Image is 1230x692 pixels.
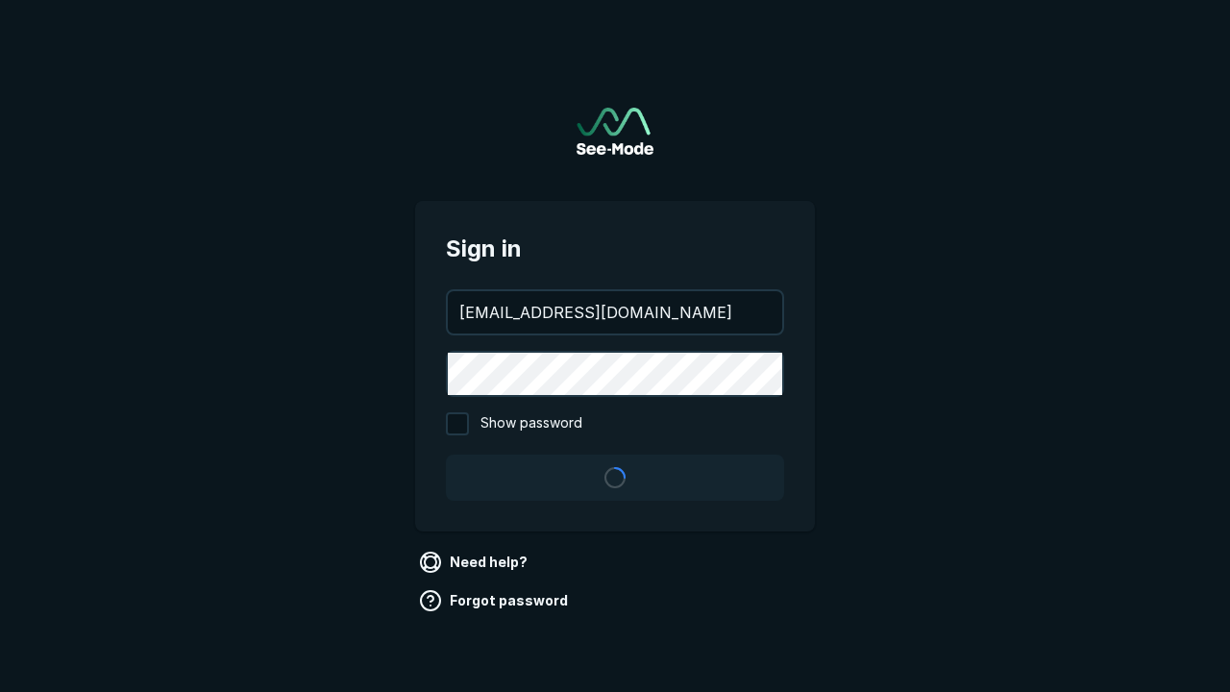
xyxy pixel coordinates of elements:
span: Sign in [446,232,784,266]
a: Forgot password [415,585,576,616]
a: Need help? [415,547,535,578]
input: your@email.com [448,291,782,334]
img: See-Mode Logo [577,108,653,155]
span: Show password [480,412,582,435]
a: Go to sign in [577,108,653,155]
